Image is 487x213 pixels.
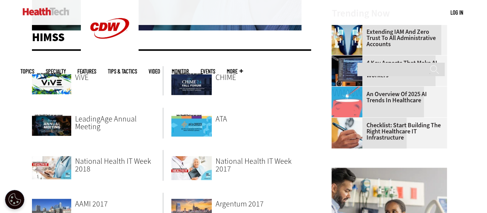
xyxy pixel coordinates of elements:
a: CDW [81,51,139,59]
img: Home [23,8,69,15]
a: Tips & Tactics [108,68,137,74]
a: Events [201,68,215,74]
a: ATA2023 [171,108,211,138]
span: ATA [216,114,227,124]
a: Features [77,68,96,74]
img: Desktop monitor with brain AI concept [331,55,362,86]
a: ViVE 2025 [32,66,71,95]
a: Person with a clipboard checking a list [331,118,366,124]
a: Doctor holding iPad for National Health IT Week 2018 [32,150,71,180]
button: Open Preferences [5,190,24,209]
a: ATA [216,108,306,131]
a: An Overview of 2025 AI Trends in Healthcare [331,91,442,103]
img: ATA2023 [171,108,211,136]
span: National Health IT Week 2017 [216,156,291,174]
a: CHIME [216,66,306,89]
a: LeadingAge 2024 [32,108,71,137]
span: Topics [20,68,34,74]
img: illustration of computer chip being put inside head with waves [331,87,362,117]
span: More [227,68,243,74]
a: Log in [450,9,463,16]
a: CHIME24 [171,66,211,96]
span: National Health IT Week 2018 [75,156,151,174]
span: Specialty [46,68,66,74]
a: LeadingAge Annual Meeting [75,108,163,138]
span: LeadingAge Annual Meeting [75,114,137,132]
span: Argentum 2017 [216,199,264,209]
a: National Health IT Week 2017 [216,150,306,181]
img: Person with a clipboard checking a list [331,118,362,148]
a: Desktop monitor with brain AI concept [331,55,366,62]
a: National Health IT Week 2018 [75,150,163,181]
a: Video [149,68,160,74]
a: MonITor [172,68,189,74]
img: Doctor holding iPad for National Health IT Week 2018 [32,150,71,179]
a: Checklist: Start Building the Right Healthcare IT Infrastructure [331,122,442,141]
span: AAMI 2017 [75,199,108,209]
img: LeadingAge 2024 [32,108,71,136]
a: illustration of computer chip being put inside head with waves [331,87,366,93]
div: User menu [450,8,463,17]
div: Cookie Settings [5,190,24,209]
